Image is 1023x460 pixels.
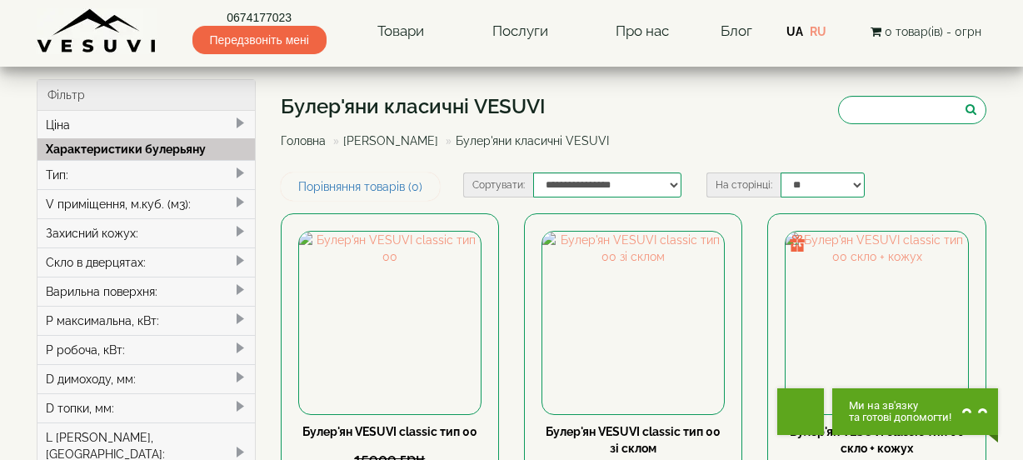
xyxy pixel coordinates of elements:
[721,22,752,39] a: Блог
[849,400,951,412] span: Ми на зв'язку
[37,277,255,306] div: Варильна поверхня:
[37,393,255,422] div: D топки, мм:
[37,189,255,218] div: V приміщення, м.куб. (м3):
[476,12,565,51] a: Послуги
[810,25,826,38] a: RU
[281,172,440,201] a: Порівняння товарів (0)
[832,388,998,435] button: Chat button
[37,218,255,247] div: Захисний кожух:
[789,235,806,252] img: gift
[37,8,157,54] img: Завод VESUVI
[463,172,533,197] label: Сортувати:
[37,80,255,111] div: Фільтр
[37,111,255,139] div: Ціна
[361,12,441,51] a: Товари
[37,306,255,335] div: P максимальна, кВт:
[299,232,481,413] img: Булер'ян VESUVI classic тип 00
[546,425,721,455] a: Булер'ян VESUVI classic тип 00 зі склом
[37,335,255,364] div: P робоча, кВт:
[343,134,438,147] a: [PERSON_NAME]
[192,26,327,54] span: Передзвоніть мені
[281,96,621,117] h1: Булер'яни класичні VESUVI
[786,25,803,38] a: UA
[37,160,255,189] div: Тип:
[37,138,255,160] div: Характеристики булерьяну
[281,134,326,147] a: Головна
[706,172,781,197] label: На сторінці:
[790,425,965,455] a: Булер'ян VESUVI classic тип 00 скло + кожух
[777,388,824,435] button: Get Call button
[599,12,686,51] a: Про нас
[37,364,255,393] div: D димоходу, мм:
[442,132,609,149] li: Булер'яни класичні VESUVI
[192,9,327,26] a: 0674177023
[866,22,986,41] button: 0 товар(ів) - 0грн
[542,232,724,413] img: Булер'ян VESUVI classic тип 00 зі склом
[849,412,951,423] span: та готові допомогти!
[786,232,967,413] img: Булер'ян VESUVI classic тип 00 скло + кожух
[302,425,477,438] a: Булер'ян VESUVI classic тип 00
[885,25,981,38] span: 0 товар(ів) - 0грн
[37,247,255,277] div: Скло в дверцятах:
